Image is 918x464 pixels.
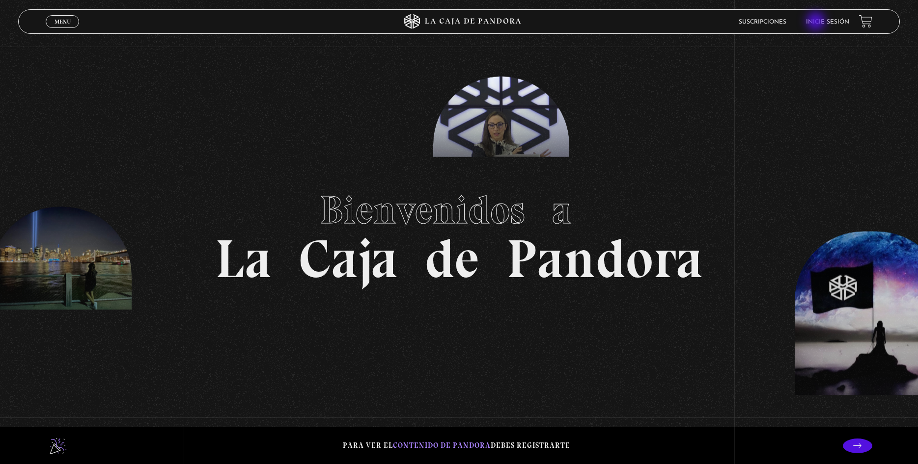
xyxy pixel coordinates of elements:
[215,178,703,286] h1: La Caja de Pandora
[320,186,599,233] span: Bienvenidos a
[806,19,849,25] a: Inicie sesión
[51,27,74,34] span: Cerrar
[55,19,71,25] span: Menu
[393,441,491,450] span: contenido de Pandora
[739,19,786,25] a: Suscripciones
[343,439,570,452] p: Para ver el debes registrarte
[859,15,872,28] a: View your shopping cart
